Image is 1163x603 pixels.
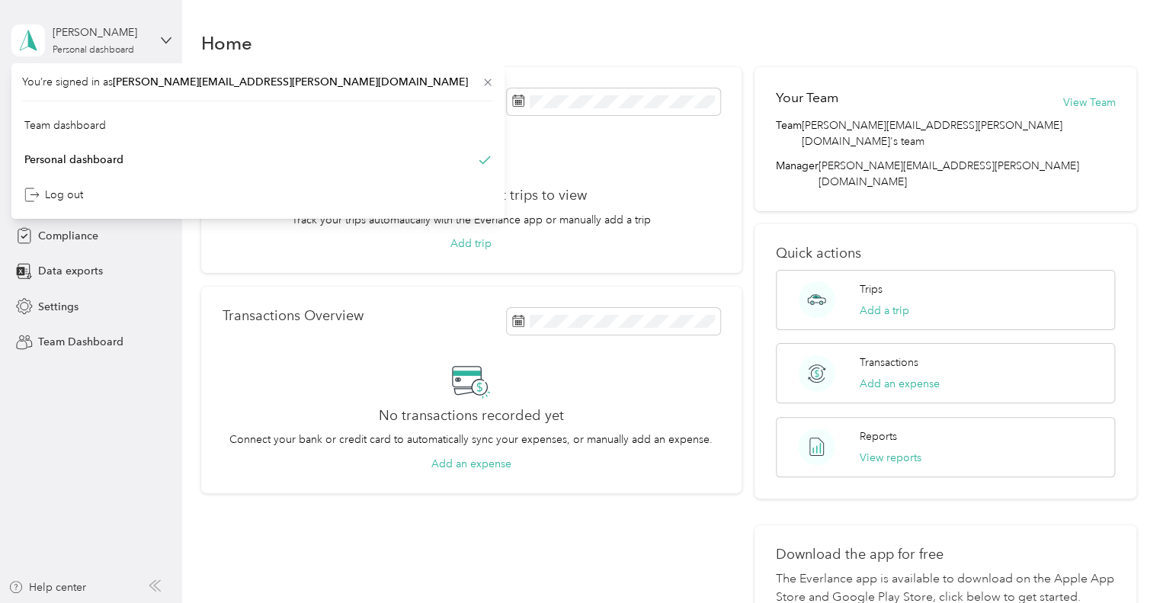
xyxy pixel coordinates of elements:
span: Manager [776,158,819,190]
span: Team [776,117,802,149]
div: Personal dashboard [24,152,123,168]
div: Personal dashboard [53,46,134,55]
p: Track your trips automatically with the Everlance app or manually add a trip [292,212,651,228]
button: Add an expense [431,456,511,472]
h1: Home [201,35,252,51]
span: [PERSON_NAME][EMAIL_ADDRESS][PERSON_NAME][DOMAIN_NAME] [113,75,468,88]
div: [PERSON_NAME] [53,24,148,40]
button: View reports [860,450,921,466]
span: Team Dashboard [38,334,123,350]
p: Connect your bank or credit card to automatically sync your expenses, or manually add an expense. [229,431,713,447]
p: Transactions [860,354,918,370]
span: Settings [38,299,78,315]
span: Compliance [38,228,98,244]
button: Add a trip [860,303,909,319]
p: Quick actions [776,245,1115,261]
h2: No transactions recorded yet [379,408,564,424]
div: Log out [24,187,83,203]
p: Trips [860,281,883,297]
span: Data exports [38,263,103,279]
p: Transactions Overview [223,308,364,324]
span: You’re signed in as [22,74,494,90]
iframe: Everlance-gr Chat Button Frame [1078,518,1163,603]
p: Reports [860,428,897,444]
h2: Your Team [776,88,838,107]
button: Help center [8,579,86,595]
p: Download the app for free [776,547,1115,563]
button: Add an expense [860,376,940,392]
span: [PERSON_NAME][EMAIL_ADDRESS][PERSON_NAME][DOMAIN_NAME]'s team [802,117,1115,149]
button: View Team [1062,95,1115,111]
span: [PERSON_NAME][EMAIL_ADDRESS][PERSON_NAME][DOMAIN_NAME] [819,159,1079,188]
div: Team dashboard [24,117,106,133]
button: Add trip [450,236,492,252]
